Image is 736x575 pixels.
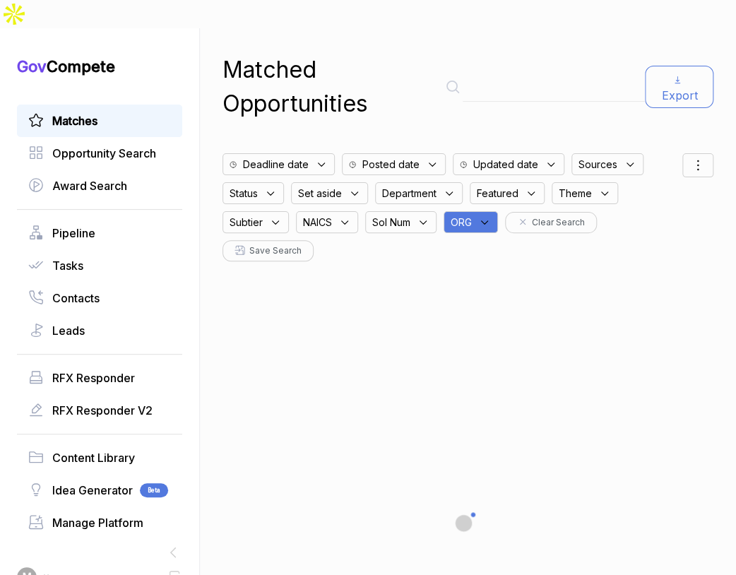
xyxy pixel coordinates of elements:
[249,244,302,257] span: Save Search
[578,157,617,172] span: Sources
[28,225,171,242] a: Pipeline
[52,482,133,499] span: Idea Generator
[451,215,472,230] span: ORG
[52,257,83,274] span: Tasks
[52,290,100,307] span: Contacts
[52,145,156,162] span: Opportunity Search
[303,215,332,230] span: NAICS
[28,514,171,531] a: Manage Platform
[28,322,171,339] a: Leads
[28,112,171,129] a: Matches
[52,369,135,386] span: RFX Responder
[52,112,97,129] span: Matches
[52,514,143,531] span: Manage Platform
[532,216,585,229] span: Clear Search
[52,402,153,419] span: RFX Responder V2
[28,482,171,499] a: Idea GeneratorBeta
[477,186,518,201] span: Featured
[362,157,420,172] span: Posted date
[28,145,171,162] a: Opportunity Search
[230,215,263,230] span: Subtier
[52,225,95,242] span: Pipeline
[372,215,410,230] span: Sol Num
[382,186,437,201] span: Department
[28,449,171,466] a: Content Library
[222,240,314,261] button: Save Search
[28,369,171,386] a: RFX Responder
[17,57,47,76] span: Gov
[28,257,171,274] a: Tasks
[298,186,342,201] span: Set aside
[17,57,182,76] h1: Compete
[28,177,171,194] a: Award Search
[140,483,168,497] span: Beta
[28,290,171,307] a: Contacts
[433,489,504,559] img: loading animation
[243,157,309,172] span: Deadline date
[473,157,538,172] span: Updated date
[559,186,592,201] span: Theme
[230,186,258,201] span: Status
[28,402,171,419] a: RFX Responder V2
[52,177,127,194] span: Award Search
[52,322,85,339] span: Leads
[52,449,135,466] span: Content Library
[222,53,436,121] h1: Matched Opportunities
[645,66,713,108] button: Export
[505,212,597,233] button: Clear Search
